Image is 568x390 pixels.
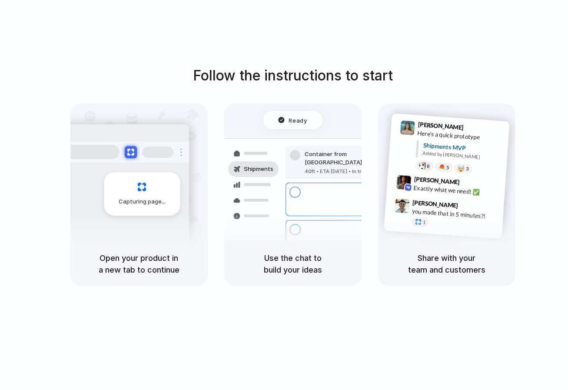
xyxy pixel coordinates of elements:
div: Shipments MVP [423,140,503,155]
h5: Open your product in a new tab to continue [81,252,197,276]
h5: Use the chat to build your ideas [235,252,351,276]
span: Ready [289,116,307,124]
div: Container from [GEOGRAPHIC_DATA] [305,150,399,167]
h5: Share with your team and customers [389,252,505,276]
span: 1 [422,220,425,225]
span: Shipments [244,165,273,173]
div: 40ft • ETA [DATE] • In transit [305,168,399,175]
span: 3 [465,166,468,171]
span: 8 [426,163,429,168]
div: Here's a quick prototype [417,128,504,143]
span: Capturing page [119,197,167,206]
div: 🤯 [457,165,465,172]
span: [PERSON_NAME] [412,197,458,210]
div: you made that in 5 minutes?! [412,207,498,221]
span: [PERSON_NAME] [414,174,460,187]
div: Exactly what we need! ✅ [413,183,500,198]
span: 9:41 AM [466,123,484,134]
span: 9:42 AM [462,178,480,189]
span: 5 [446,165,449,170]
h1: Follow the instructions to start [193,65,393,86]
span: [PERSON_NAME] [418,120,464,132]
span: 9:47 AM [461,202,478,212]
div: Added by [PERSON_NAME] [422,150,502,162]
